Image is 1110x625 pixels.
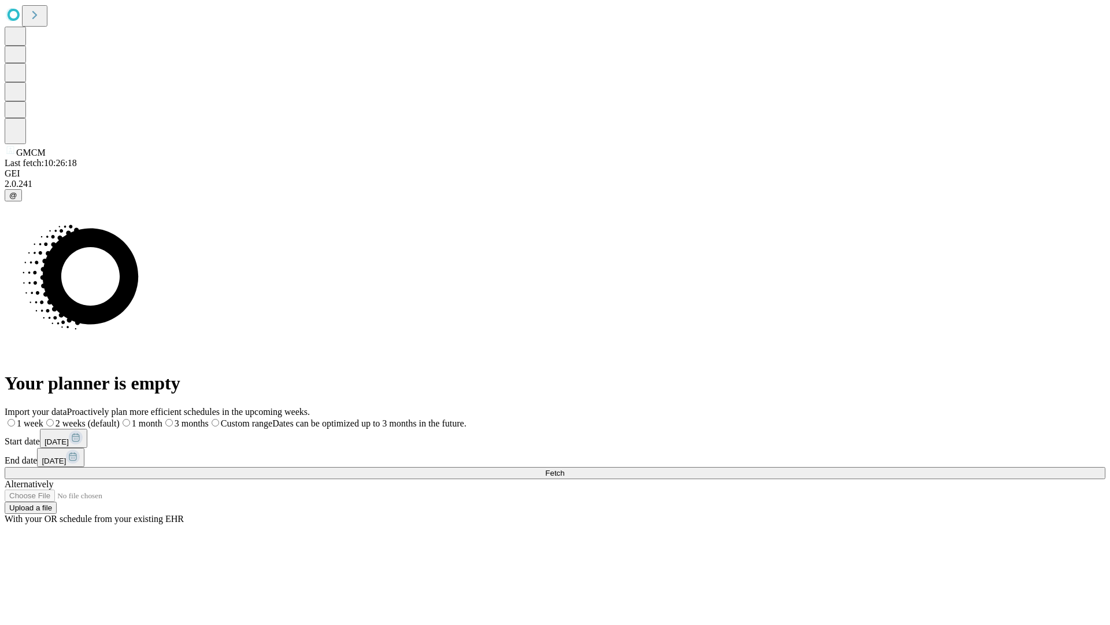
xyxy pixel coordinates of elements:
[175,418,209,428] span: 3 months
[37,448,84,467] button: [DATE]
[221,418,272,428] span: Custom range
[123,419,130,427] input: 1 month
[45,437,69,446] span: [DATE]
[5,467,1105,479] button: Fetch
[5,429,1105,448] div: Start date
[5,168,1105,179] div: GEI
[272,418,466,428] span: Dates can be optimized up to 3 months in the future.
[5,514,184,524] span: With your OR schedule from your existing EHR
[5,179,1105,189] div: 2.0.241
[212,419,219,427] input: Custom rangeDates can be optimized up to 3 months in the future.
[40,429,87,448] button: [DATE]
[17,418,43,428] span: 1 week
[5,158,77,168] span: Last fetch: 10:26:18
[9,191,17,200] span: @
[16,148,46,157] span: GMCM
[42,457,66,465] span: [DATE]
[5,373,1105,394] h1: Your planner is empty
[5,407,67,417] span: Import your data
[5,448,1105,467] div: End date
[132,418,162,428] span: 1 month
[67,407,310,417] span: Proactively plan more efficient schedules in the upcoming weeks.
[46,419,54,427] input: 2 weeks (default)
[5,479,53,489] span: Alternatively
[5,502,57,514] button: Upload a file
[55,418,120,428] span: 2 weeks (default)
[545,469,564,477] span: Fetch
[5,189,22,201] button: @
[8,419,15,427] input: 1 week
[165,419,173,427] input: 3 months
